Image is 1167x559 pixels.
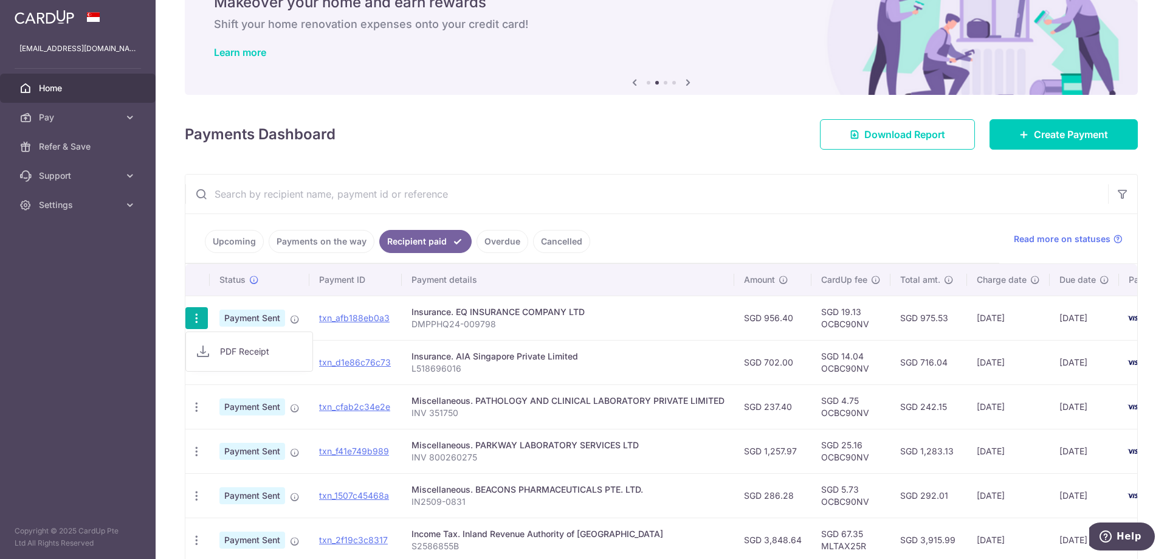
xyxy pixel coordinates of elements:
[734,384,811,429] td: SGD 237.40
[820,119,975,150] a: Download Report
[890,296,967,340] td: SGD 975.53
[219,487,285,504] span: Payment Sent
[967,340,1050,384] td: [DATE]
[744,274,775,286] span: Amount
[411,407,725,419] p: INV 351750
[1123,444,1147,459] img: Bank Card
[402,264,734,296] th: Payment details
[15,10,74,24] img: CardUp
[411,350,725,363] div: Insurance. AIA Singapore Private Limited
[1050,296,1119,340] td: [DATE]
[900,274,940,286] span: Total amt.
[319,401,390,412] a: txn_cfab2c34e2e
[890,340,967,384] td: SGD 716.04
[811,296,890,340] td: SGD 19.13 OCBC90NV
[890,384,967,429] td: SGD 242.15
[379,230,472,253] a: Recipient paid
[269,230,374,253] a: Payments on the way
[1089,523,1155,553] iframe: Opens a widget where you can find more information
[967,429,1050,473] td: [DATE]
[1123,400,1147,414] img: Bank Card
[1034,127,1108,142] span: Create Payment
[1050,384,1119,429] td: [DATE]
[1050,473,1119,518] td: [DATE]
[890,473,967,518] td: SGD 292.01
[319,490,389,501] a: txn_1507c45468a
[411,318,725,330] p: DMPPHQ24-009798
[821,274,867,286] span: CardUp fee
[411,306,725,318] div: Insurance. EQ INSURANCE COMPANY LTD
[219,310,285,327] span: Payment Sent
[39,82,119,94] span: Home
[205,230,264,253] a: Upcoming
[1014,233,1110,245] span: Read more on statuses
[319,535,388,545] a: txn_2f19c3c8317
[1059,274,1096,286] span: Due date
[219,443,285,460] span: Payment Sent
[811,473,890,518] td: SGD 5.73 OCBC90NV
[977,274,1027,286] span: Charge date
[734,473,811,518] td: SGD 286.28
[219,274,246,286] span: Status
[319,446,389,456] a: txn_f41e749b989
[811,384,890,429] td: SGD 4.75 OCBC90NV
[319,313,390,323] a: txn_afb188eb0a3
[734,340,811,384] td: SGD 702.00
[214,46,266,58] a: Learn more
[185,175,1108,214] input: Search by recipient name, payment id or reference
[811,429,890,473] td: SGD 25.16 OCBC90NV
[411,363,725,375] p: L518696016
[219,398,285,415] span: Payment Sent
[967,296,1050,340] td: [DATE]
[967,384,1050,429] td: [DATE]
[219,532,285,549] span: Payment Sent
[39,199,119,211] span: Settings
[990,119,1138,150] a: Create Payment
[734,296,811,340] td: SGD 956.40
[411,528,725,540] div: Income Tax. Inland Revenue Authority of [GEOGRAPHIC_DATA]
[890,429,967,473] td: SGD 1,283.13
[864,127,945,142] span: Download Report
[185,123,336,145] h4: Payments Dashboard
[411,484,725,496] div: Miscellaneous. BEACONS PHARMACEUTICALS PTE. LTD.
[734,429,811,473] td: SGD 1,257.97
[411,451,725,464] p: INV 800260275
[1014,233,1123,245] a: Read more on statuses
[411,439,725,451] div: Miscellaneous. PARKWAY LABORATORY SERVICES LTD
[1123,311,1147,325] img: Bank Card
[214,17,1109,32] h6: Shift your home renovation expenses onto your credit card!
[1123,355,1147,370] img: Bank Card
[1123,488,1147,503] img: Bank Card
[411,395,725,407] div: Miscellaneous. PATHOLOGY AND CLINICAL LABORATORY PRIVATE LIMITED
[477,230,528,253] a: Overdue
[39,170,119,182] span: Support
[319,357,391,367] a: txn_d1e86c76c73
[967,473,1050,518] td: [DATE]
[411,496,725,508] p: IN2509-0831
[1050,340,1119,384] td: [DATE]
[811,340,890,384] td: SGD 14.04 OCBC90NV
[411,540,725,552] p: S2586855B
[533,230,590,253] a: Cancelled
[39,111,119,123] span: Pay
[309,264,402,296] th: Payment ID
[19,43,136,55] p: [EMAIL_ADDRESS][DOMAIN_NAME]
[1050,429,1119,473] td: [DATE]
[39,141,119,153] span: Refer & Save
